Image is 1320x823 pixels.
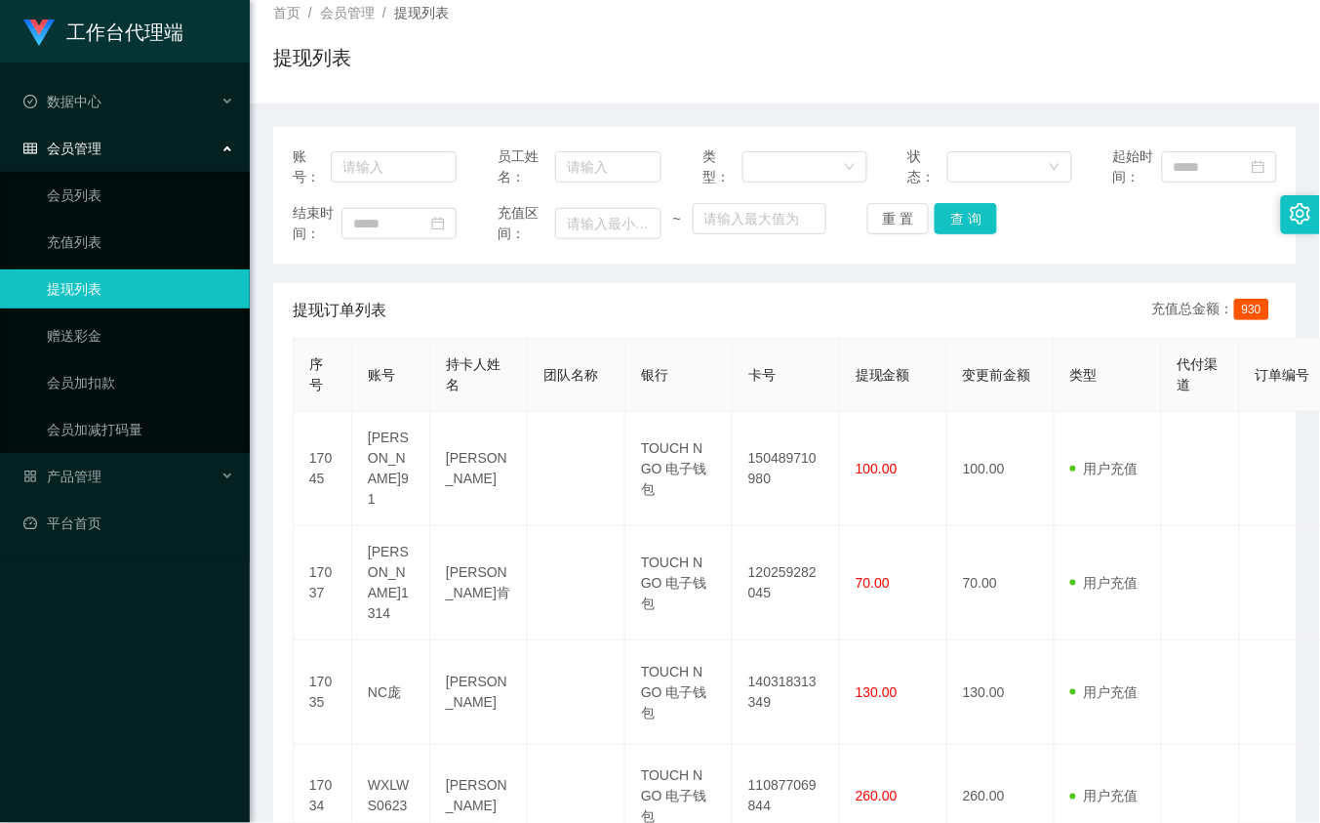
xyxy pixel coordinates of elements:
font: 充值总金额： [1152,301,1234,316]
td: TOUCH N GO 电子钱包 [625,526,733,640]
font: 用户充值 [1084,789,1139,804]
span: 状态： [908,146,948,187]
span: 代付渠道 [1178,356,1219,392]
span: 账号： [293,146,331,187]
i: 图标： 日历 [1252,160,1265,174]
i: 图标： table [23,142,37,155]
td: TOUCH N GO 电子钱包 [625,640,733,745]
i: 图标： 向下 [1049,161,1060,175]
td: 140318313349 [733,640,840,745]
td: [PERSON_NAME]91 [352,412,430,526]
span: 260.00 [856,789,898,804]
span: / [382,5,386,21]
td: [PERSON_NAME] [430,640,528,745]
h1: 工作台代理端 [66,1,183,63]
span: / [308,5,312,21]
span: 银行 [641,367,668,383]
i: 图标： 设置 [1290,203,1311,225]
span: 130.00 [856,684,898,700]
input: 请输入 [555,151,661,183]
font: 用户充值 [1084,461,1139,476]
span: 起始时间： [1113,146,1162,187]
span: ~ [661,209,692,229]
a: 赠送彩金 [47,316,234,355]
button: 重 置 [867,203,930,234]
i: 图标： 日历 [431,217,445,230]
button: 查 询 [935,203,997,234]
td: 70.00 [947,526,1055,640]
span: 提现列表 [394,5,449,21]
span: 会员管理 [320,5,375,21]
font: 数据中心 [47,94,101,109]
span: 100.00 [856,461,898,476]
span: 类型： [702,146,742,187]
i: 图标： check-circle-o [23,95,37,108]
font: 产品管理 [47,469,101,484]
span: 提现金额 [856,367,910,383]
a: 提现列表 [47,269,234,309]
td: [PERSON_NAME]1314 [352,526,430,640]
td: 100.00 [947,412,1055,526]
td: [PERSON_NAME]肯 [430,526,528,640]
td: [PERSON_NAME] [430,412,528,526]
td: 17037 [294,526,352,640]
a: 充值列表 [47,223,234,262]
span: 930 [1234,299,1269,320]
span: 结束时间： [293,203,341,244]
span: 充值区间： [498,203,555,244]
td: 120259282045 [733,526,840,640]
input: 请输入最大值为 [693,203,826,234]
span: 卡号 [748,367,776,383]
span: 订单编号 [1256,367,1310,383]
span: 变更前金额 [963,367,1031,383]
font: 用户充值 [1084,575,1139,591]
td: NC庞 [352,640,430,745]
span: 70.00 [856,575,890,591]
i: 图标： AppStore-O [23,470,37,483]
img: logo.9652507e.png [23,20,55,47]
span: 类型 [1070,367,1098,383]
i: 图标： 向下 [844,161,856,175]
a: 会员列表 [47,176,234,215]
font: 用户充值 [1084,684,1139,700]
span: 持卡人姓名 [446,356,500,392]
span: 序号 [309,356,323,392]
input: 请输入最小值为 [555,208,661,239]
span: 提现订单列表 [293,299,386,322]
span: 团队名称 [543,367,598,383]
a: 工作台代理端 [23,23,183,39]
a: 图标： 仪表板平台首页 [23,504,234,543]
td: 150489710980 [733,412,840,526]
td: TOUCH N GO 电子钱包 [625,412,733,526]
span: 首页 [273,5,300,21]
span: 账号 [368,367,395,383]
span: 员工姓名： [498,146,555,187]
h1: 提现列表 [273,43,351,72]
a: 会员加减打码量 [47,410,234,449]
input: 请输入 [331,151,457,183]
td: 17035 [294,640,352,745]
td: 17045 [294,412,352,526]
td: 130.00 [947,640,1055,745]
font: 会员管理 [47,141,101,156]
a: 会员加扣款 [47,363,234,402]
